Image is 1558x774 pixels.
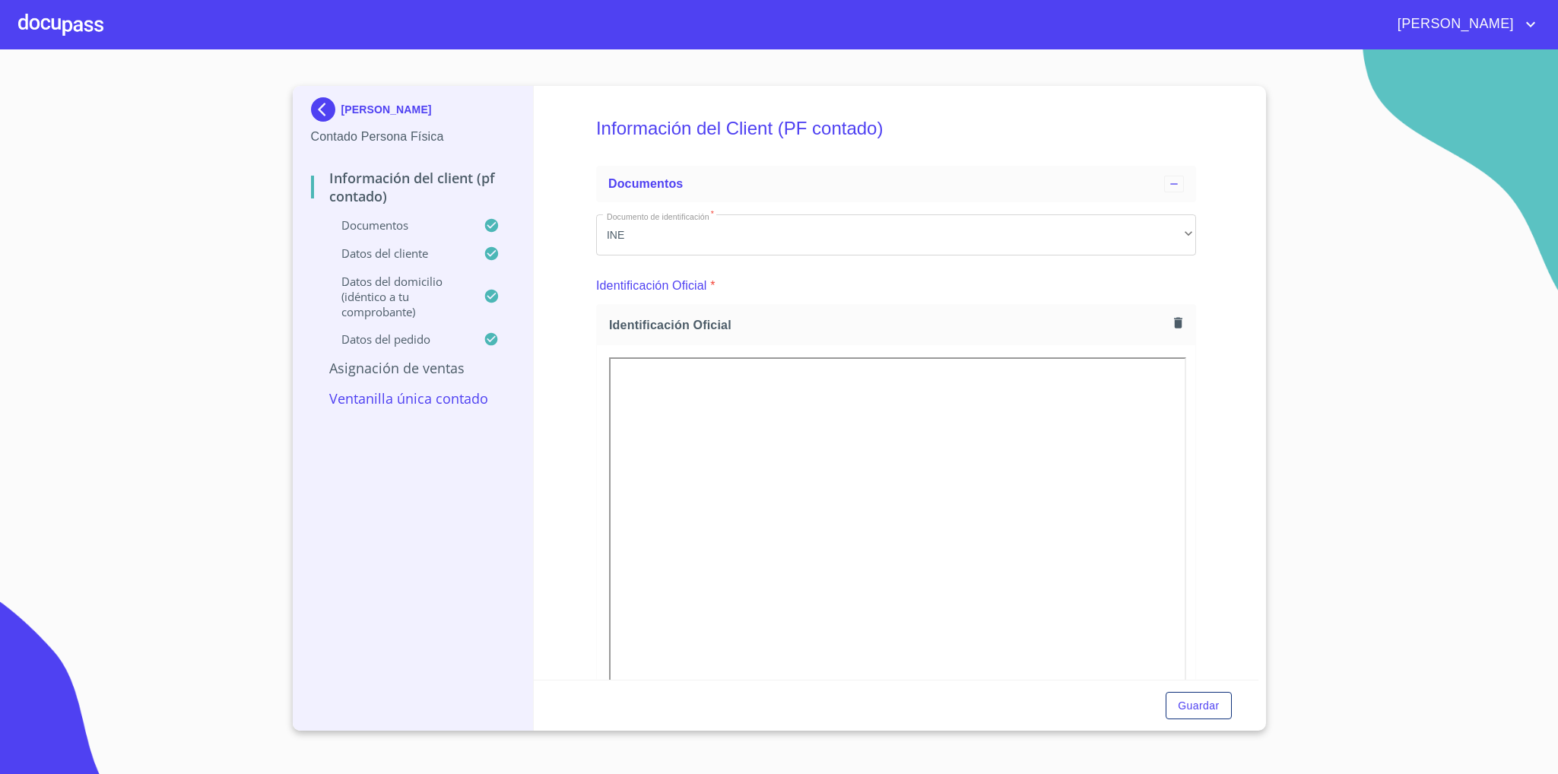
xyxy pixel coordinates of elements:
[341,103,432,116] p: [PERSON_NAME]
[596,214,1196,255] div: INE
[311,97,516,128] div: [PERSON_NAME]
[596,97,1196,160] h5: Información del Client (PF contado)
[1178,696,1219,715] span: Guardar
[311,128,516,146] p: Contado Persona Física
[596,277,707,295] p: Identificación Oficial
[311,246,484,261] p: Datos del cliente
[1166,692,1231,720] button: Guardar
[311,217,484,233] p: Documentos
[609,357,1186,766] iframe: Identificación Oficial
[609,317,1168,333] span: Identificación Oficial
[596,166,1196,202] div: Documentos
[608,177,683,190] span: Documentos
[311,389,516,408] p: Ventanilla única contado
[1386,12,1540,36] button: account of current user
[311,169,516,205] p: Información del Client (PF contado)
[311,274,484,319] p: Datos del domicilio (idéntico a tu comprobante)
[311,97,341,122] img: Docupass spot blue
[311,359,516,377] p: Asignación de Ventas
[311,331,484,347] p: Datos del pedido
[1386,12,1522,36] span: [PERSON_NAME]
